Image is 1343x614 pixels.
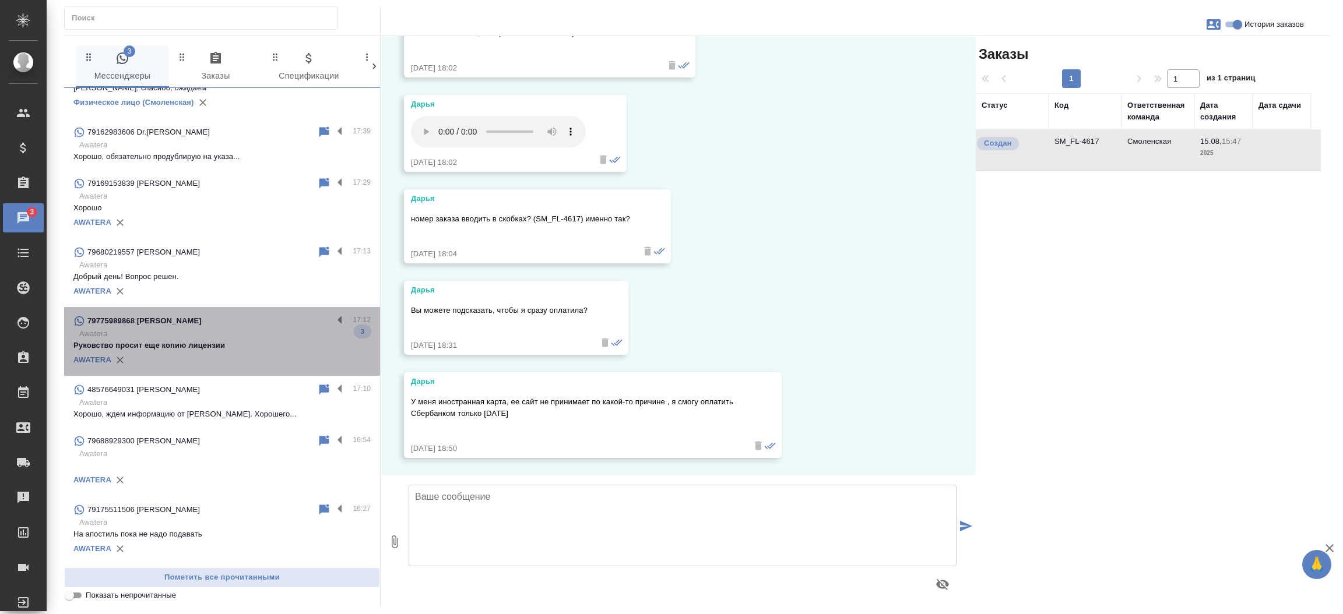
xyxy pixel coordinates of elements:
p: 2025 [1200,147,1247,159]
p: Awatera [79,448,371,460]
p: 79169153839 [PERSON_NAME] [87,178,200,189]
a: 3 [3,203,44,232]
div: Пометить непрочитанным [317,245,331,259]
a: AWATERA [73,218,111,227]
p: Awatera [79,328,371,340]
div: [DATE] 18:31 [411,340,588,351]
span: 3 [23,206,41,218]
div: Статус [982,100,1008,111]
span: История заказов [1244,19,1304,30]
p: Awatera [79,517,371,528]
p: 15:47 [1222,137,1241,146]
p: 17:10 [353,383,371,394]
div: 48576649031 [PERSON_NAME]17:10AwateraХорошо, ждем информацию от [PERSON_NAME]. Хорошего... [64,376,380,427]
p: Хорошо, ждем информацию от [PERSON_NAME]. Хорошего... [73,408,371,420]
div: [DATE] 18:50 [411,443,741,454]
span: Спецификации [269,51,349,83]
button: Удалить привязку [194,94,212,111]
span: из 1 страниц [1207,71,1256,88]
span: Пометить все прочитанными [71,571,374,584]
button: Заявки [1200,10,1228,38]
p: Awatera [79,190,371,202]
div: 79162983606 Dr.[PERSON_NAME]17:39AwateraХорошо, обязательно продублирую на указа... [64,118,380,170]
button: Пометить все прочитанными [64,567,380,588]
div: Пометить непрочитанным [317,503,331,517]
span: Заказы [976,45,1028,63]
p: Создан [984,137,1012,149]
p: Хорошо, обязательно продублирую на указа... [73,151,371,163]
span: Заказы [176,51,255,83]
div: Ответственная команда [1127,100,1189,123]
div: Пометить непрочитанным [317,383,331,397]
div: 79688929300 [PERSON_NAME]16:54AwateraAWATERA [64,427,380,496]
div: Дата создания [1200,100,1247,123]
div: Дарья [411,376,741,387]
div: Пометить непрочитанным [317,434,331,448]
td: Смоленская [1121,130,1194,171]
a: AWATERA [73,287,111,295]
a: AWATERA [73,475,111,484]
svg: Зажми и перетащи, чтобы поменять порядок вкладок [177,51,188,62]
p: Добрый день! Вопрос решен. [73,271,371,283]
p: [PERSON_NAME], спасибо, ожидаем [73,82,371,94]
p: Хорошо [73,202,371,214]
p: Руковство просит еще копию лицензии [73,340,371,351]
p: На апостиль пока не надо подавать [73,528,371,540]
p: 17:12 [353,314,371,326]
div: 79680219557 [PERSON_NAME]17:13AwateraДобрый день! Вопрос решен.AWATERA [64,238,380,307]
button: 🙏 [1302,550,1331,579]
p: 17:29 [353,177,371,188]
span: 🙏 [1307,552,1327,577]
p: Awatera [79,139,371,151]
span: Клиенты [363,51,442,83]
div: [DATE] 18:02 [411,62,655,74]
div: Выставляется автоматически при создании заказа [976,136,1043,151]
span: Показать непрочитанные [86,590,176,601]
p: Вы можете подсказать, чтобы я сразу оплатила? [411,305,588,316]
p: 17:39 [353,125,371,137]
span: 3 [354,326,371,337]
div: 79175511506 [PERSON_NAME]16:27AwateraНа апостиль пока не надо подаватьAWATERA [64,496,380,564]
p: 79775989868 [PERSON_NAME] [87,315,202,327]
p: 48576649031 [PERSON_NAME] [87,384,200,396]
p: Awatera [79,259,371,271]
p: 16:54 [353,434,371,446]
button: Удалить привязку [111,214,129,231]
p: 79688929300 [PERSON_NAME] [87,435,200,447]
button: Удалить привязку [111,471,129,489]
p: 16:27 [353,503,371,514]
button: Предпросмотр [929,570,957,598]
a: Физическое лицо (Смоленская) [73,98,194,107]
p: 79175511506 [PERSON_NAME] [87,504,200,516]
audio: Ваш браузер не поддерживает аудио-тег. [411,116,586,147]
p: У меня иностранная карта, ее сайт не принимает по какой-то причине , я смогу оплатить Сбербанком ... [411,396,741,419]
button: Удалить привязку [111,540,129,557]
a: AWATERA [73,355,111,364]
p: 17:13 [353,245,371,257]
p: 79680219557 [PERSON_NAME] [87,246,200,258]
input: Поиск [72,10,337,26]
div: [DATE] 18:04 [411,248,630,260]
p: 79162983606 Dr.[PERSON_NAME] [87,126,210,138]
td: SM_FL-4617 [1049,130,1121,171]
p: Awatera [79,397,371,408]
svg: Зажми и перетащи, чтобы поменять порядок вкладок [363,51,374,62]
button: Удалить привязку [111,283,129,300]
div: 79775989868 [PERSON_NAME]17:12AwateraРуковство просит еще копию лицензии3AWATERA [64,307,380,376]
div: Дарья [411,284,588,296]
svg: Зажми и перетащи, чтобы поменять порядок вкладок [83,51,94,62]
div: Дата сдачи [1258,100,1301,111]
div: Дарья [411,193,630,204]
div: Пометить непрочитанным [317,177,331,190]
p: 15.08, [1200,137,1222,146]
div: Дарья [411,98,586,110]
div: [DATE] 18:02 [411,157,586,168]
div: Пометить непрочитанным [317,125,331,139]
div: Код [1054,100,1068,111]
a: AWATERA [73,544,111,553]
span: Мессенджеры [83,51,162,83]
div: 79169153839 [PERSON_NAME]17:29AwateraХорошоAWATERA [64,170,380,238]
p: номер заказа вводить в скобках? (SM_FL-4617) именно так? [411,213,630,225]
button: Удалить привязку [111,351,129,369]
span: 3 [124,45,135,57]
